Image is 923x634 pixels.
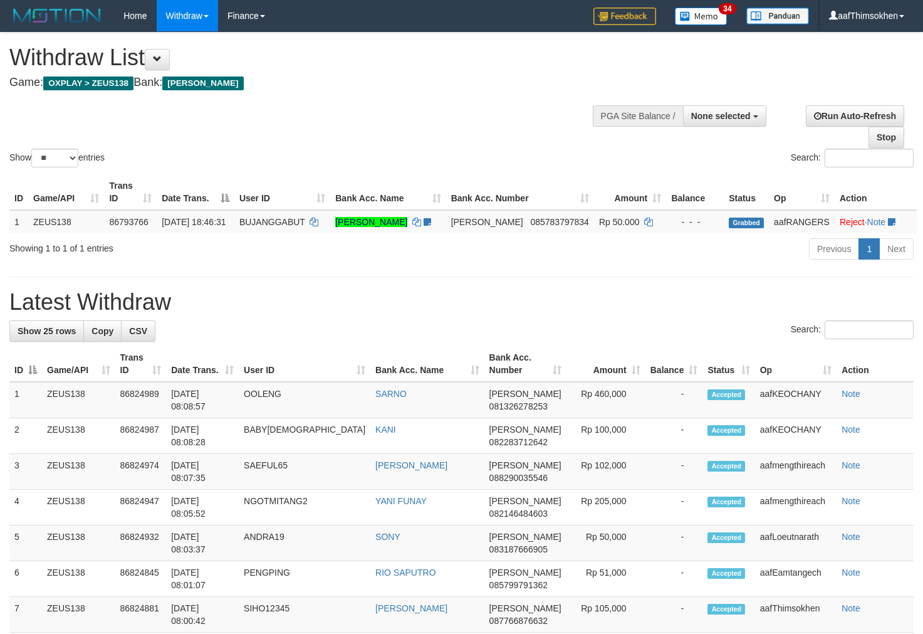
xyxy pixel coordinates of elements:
[645,561,703,597] td: -
[234,174,330,210] th: User ID: activate to sort column ascending
[9,597,42,633] td: 7
[835,174,917,210] th: Action
[791,320,914,339] label: Search:
[162,217,226,227] span: [DATE] 18:46:31
[42,526,115,561] td: ZEUS138
[842,532,860,542] a: Note
[489,473,548,483] span: Copy 088290035546 to clipboard
[566,561,645,597] td: Rp 51,000
[239,561,370,597] td: PENGPING
[9,290,914,315] h1: Latest Withdraw
[683,105,766,127] button: None selected
[166,526,239,561] td: [DATE] 08:03:37
[18,326,76,336] span: Show 25 rows
[239,418,370,454] td: BABY[DEMOGRAPHIC_DATA]
[755,526,837,561] td: aafLoeutnarath
[879,238,914,260] a: Next
[825,320,914,339] input: Search:
[375,568,435,578] a: RIO SAPUTRO
[9,561,42,597] td: 6
[104,174,157,210] th: Trans ID: activate to sort column ascending
[489,568,561,578] span: [PERSON_NAME]
[9,149,105,167] label: Show entries
[489,389,561,399] span: [PERSON_NAME]
[239,526,370,561] td: ANDRA19
[842,568,860,578] a: Note
[375,425,396,435] a: KANI
[115,526,167,561] td: 86824932
[489,509,548,519] span: Copy 082146484603 to clipboard
[239,382,370,418] td: OOLENG
[42,454,115,490] td: ZEUS138
[791,149,914,167] label: Search:
[166,382,239,418] td: [DATE] 08:08:57
[9,77,603,89] h4: Game: Bank:
[9,526,42,561] td: 5
[489,425,561,435] span: [PERSON_NAME]
[9,174,28,210] th: ID
[166,346,239,382] th: Date Trans.: activate to sort column ascending
[489,580,548,590] span: Copy 085799791362 to clipboard
[842,425,860,435] a: Note
[157,174,234,210] th: Date Trans.: activate to sort column descending
[370,346,484,382] th: Bank Acc. Name: activate to sort column ascending
[707,497,745,507] span: Accepted
[375,532,400,542] a: SONY
[755,490,837,526] td: aafmengthireach
[115,382,167,418] td: 86824989
[121,320,155,342] a: CSV
[9,346,42,382] th: ID: activate to sort column descending
[42,382,115,418] td: ZEUS138
[330,174,446,210] th: Bank Acc. Name: activate to sort column ascending
[489,544,548,554] span: Copy 083187666905 to clipboard
[825,149,914,167] input: Search:
[806,105,904,127] a: Run Auto-Refresh
[645,526,703,561] td: -
[675,8,727,25] img: Button%20Memo.svg
[28,210,104,233] td: ZEUS138
[9,382,42,418] td: 1
[239,346,370,382] th: User ID: activate to sort column ascending
[645,490,703,526] td: -
[28,174,104,210] th: Game/API: activate to sort column ascending
[83,320,122,342] a: Copy
[109,217,148,227] span: 86793766
[239,597,370,633] td: SIHO12345
[335,217,407,227] a: [PERSON_NAME]
[666,174,724,210] th: Balance
[42,418,115,454] td: ZEUS138
[166,454,239,490] td: [DATE] 08:07:35
[707,461,745,472] span: Accepted
[162,77,243,90] span: [PERSON_NAME]
[724,174,769,210] th: Status
[645,346,703,382] th: Balance: activate to sort column ascending
[729,218,764,228] span: Grabbed
[707,604,745,615] span: Accepted
[489,437,548,447] span: Copy 082283712642 to clipboard
[166,490,239,526] td: [DATE] 08:05:52
[702,346,754,382] th: Status: activate to sort column ascending
[593,8,656,25] img: Feedback.jpg
[599,217,640,227] span: Rp 50.000
[166,597,239,633] td: [DATE] 08:00:42
[769,174,835,210] th: Op: activate to sort column ascending
[166,561,239,597] td: [DATE] 08:01:07
[719,3,736,14] span: 34
[31,149,78,167] select: Showentries
[755,454,837,490] td: aafmengthireach
[9,490,42,526] td: 4
[594,174,666,210] th: Amount: activate to sort column ascending
[691,111,751,121] span: None selected
[115,418,167,454] td: 86824987
[746,8,809,24] img: panduan.png
[707,532,745,543] span: Accepted
[837,346,914,382] th: Action
[707,568,745,579] span: Accepted
[115,561,167,597] td: 86824845
[42,597,115,633] td: ZEUS138
[645,454,703,490] td: -
[9,418,42,454] td: 2
[840,217,865,227] a: Reject
[489,603,561,613] span: [PERSON_NAME]
[842,460,860,470] a: Note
